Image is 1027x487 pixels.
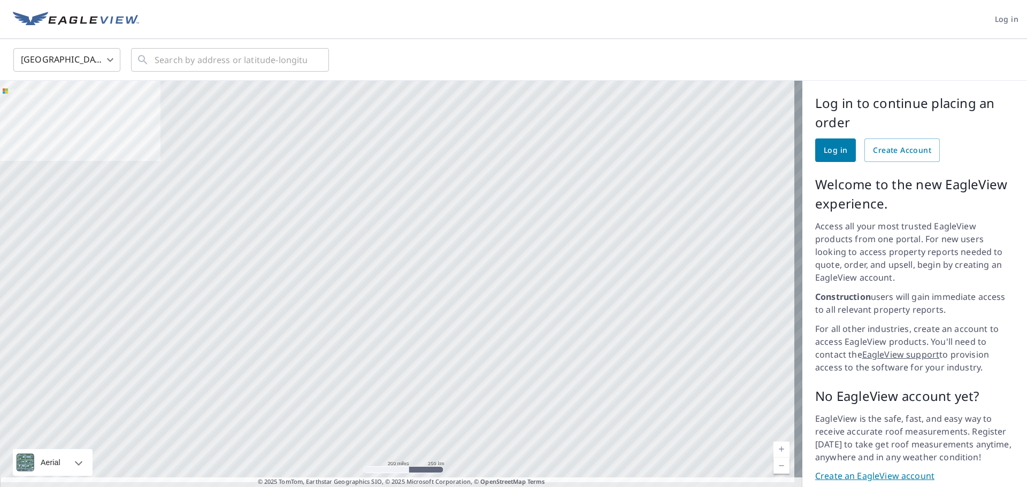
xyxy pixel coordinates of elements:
[155,45,307,75] input: Search by address or latitude-longitude
[995,13,1018,26] span: Log in
[815,290,1014,316] p: users will gain immediate access to all relevant property reports.
[862,349,940,360] a: EagleView support
[773,442,790,458] a: Current Level 5, Zoom In
[873,144,931,157] span: Create Account
[864,138,940,162] a: Create Account
[527,477,545,485] a: Terms
[13,12,139,28] img: EV Logo
[815,220,1014,284] p: Access all your most trusted EagleView products from one portal. For new users looking to access ...
[773,458,790,474] a: Current Level 5, Zoom Out
[13,449,93,476] div: Aerial
[815,412,1014,463] p: EagleView is the safe, fast, and easy way to receive accurate roof measurements. Register [DATE] ...
[815,94,1014,132] p: Log in to continue placing an order
[480,477,525,485] a: OpenStreetMap
[815,175,1014,213] p: Welcome to the new EagleView experience.
[824,144,847,157] span: Log in
[815,470,1014,482] a: Create an EagleView account
[815,322,1014,374] p: For all other industries, create an account to access EagleView products. You'll need to contact ...
[815,386,1014,406] p: No EagleView account yet?
[37,449,64,476] div: Aerial
[815,291,871,303] strong: Construction
[13,45,120,75] div: [GEOGRAPHIC_DATA]
[815,138,856,162] a: Log in
[258,477,545,486] span: © 2025 TomTom, Earthstar Geographics SIO, © 2025 Microsoft Corporation, ©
